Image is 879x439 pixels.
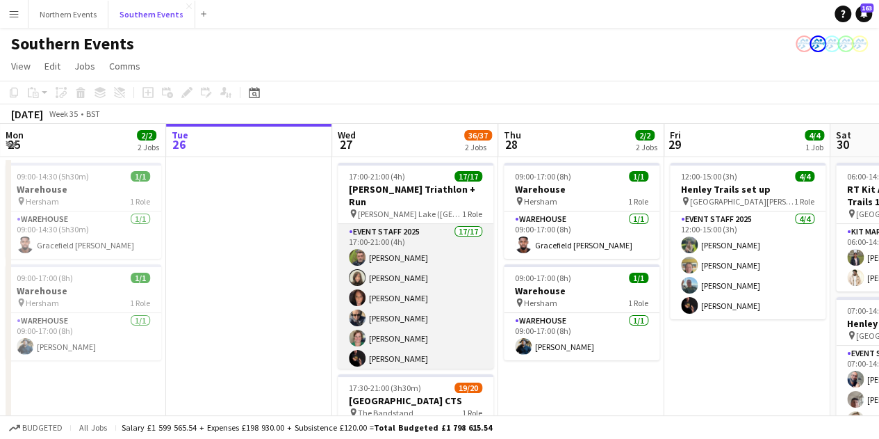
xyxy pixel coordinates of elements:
span: Hersham [524,298,557,308]
span: 1 Role [628,298,648,308]
h3: Warehouse [6,183,161,195]
h3: Warehouse [504,285,659,297]
div: [DATE] [11,107,43,121]
span: Tue [172,129,188,141]
a: 163 [855,6,872,22]
div: 1 Job [805,142,823,152]
span: 1/1 [629,171,648,182]
span: 1 Role [794,196,814,207]
h3: Henley Trails set up [670,183,825,195]
div: BST [86,109,100,119]
button: Southern Events [108,1,195,28]
span: 28 [502,136,521,152]
div: Salary £1 599 565.54 + Expenses £198 930.00 + Subsistence £120.00 = [122,422,492,433]
app-card-role: Warehouse1/109:00-14:30 (5h30m)Gracefield [PERSON_NAME] [6,211,161,259]
a: View [6,57,36,75]
span: Edit [44,60,60,72]
span: [GEOGRAPHIC_DATA][PERSON_NAME] [690,196,794,207]
span: 12:00-15:00 (3h) [681,171,737,182]
h1: Southern Events [11,33,134,54]
app-job-card: 09:00-17:00 (8h)1/1Warehouse Hersham1 RoleWarehouse1/109:00-17:00 (8h)[PERSON_NAME] [6,264,161,360]
span: 27 [336,136,356,152]
span: 09:00-17:00 (8h) [17,273,73,283]
h3: Warehouse [504,183,659,195]
div: 2 Jobs [465,142,491,152]
span: 1/1 [131,273,150,283]
a: Jobs [69,57,101,75]
span: 1/1 [629,273,648,283]
span: [PERSON_NAME] Lake ([GEOGRAPHIC_DATA]) [358,209,462,219]
span: All jobs [76,422,110,433]
span: Mon [6,129,24,141]
app-job-card: 09:00-17:00 (8h)1/1Warehouse Hersham1 RoleWarehouse1/109:00-17:00 (8h)Gracefield [PERSON_NAME] [504,163,659,259]
span: Hersham [26,298,59,308]
span: 25 [3,136,24,152]
span: Week 35 [46,109,81,119]
span: 29 [668,136,681,152]
button: Northern Events [28,1,108,28]
span: Wed [338,129,356,141]
h3: Warehouse [6,285,161,297]
span: 17:00-21:00 (4h) [349,171,405,182]
span: View [11,60,31,72]
div: 2 Jobs [138,142,159,152]
span: 4/4 [805,130,824,141]
span: 1 Role [130,298,150,308]
span: The Bandstand [358,408,413,418]
span: Sat [836,129,851,141]
span: 1 Role [130,196,150,207]
app-card-role: Warehouse1/109:00-17:00 (8h)[PERSON_NAME] [6,313,161,360]
span: Hersham [26,196,59,207]
span: 4/4 [795,171,814,182]
span: 17:30-21:00 (3h30m) [349,383,421,393]
span: 1 Role [462,209,482,219]
app-card-role: Event Staff 20254/412:00-15:00 (3h)[PERSON_NAME][PERSON_NAME][PERSON_NAME][PERSON_NAME] [670,211,825,319]
div: 2 Jobs [636,142,657,152]
app-job-card: 12:00-15:00 (3h)4/4Henley Trails set up [GEOGRAPHIC_DATA][PERSON_NAME]1 RoleEvent Staff 20254/412... [670,163,825,319]
app-job-card: 09:00-17:00 (8h)1/1Warehouse Hersham1 RoleWarehouse1/109:00-17:00 (8h)[PERSON_NAME] [504,264,659,360]
h3: [PERSON_NAME] Triathlon + Run [338,183,493,208]
app-job-card: 17:00-21:00 (4h)17/17[PERSON_NAME] Triathlon + Run [PERSON_NAME] Lake ([GEOGRAPHIC_DATA])1 RoleEv... [338,163,493,369]
button: Budgeted [7,420,65,436]
a: Comms [104,57,146,75]
h3: [GEOGRAPHIC_DATA] CTS [338,394,493,407]
app-user-avatar: RunThrough Events [823,35,840,52]
span: Total Budgeted £1 798 615.54 [374,422,492,433]
app-user-avatar: RunThrough Events [851,35,868,52]
span: 26 [170,136,188,152]
span: 163 [860,3,873,13]
span: 30 [834,136,851,152]
app-card-role: Warehouse1/109:00-17:00 (8h)Gracefield [PERSON_NAME] [504,211,659,259]
span: Jobs [74,60,95,72]
span: 09:00-17:00 (8h) [515,273,571,283]
span: Budgeted [22,423,63,433]
span: 1 Role [628,196,648,207]
span: 09:00-17:00 (8h) [515,171,571,182]
app-user-avatar: RunThrough Events [810,35,826,52]
span: Fri [670,129,681,141]
app-user-avatar: RunThrough Events [796,35,812,52]
span: 19/20 [454,383,482,393]
span: 36/37 [464,130,492,141]
span: 2/2 [635,130,655,141]
span: Hersham [524,196,557,207]
span: 2/2 [137,130,156,141]
span: 1 Role [462,408,482,418]
span: Comms [109,60,140,72]
span: Thu [504,129,521,141]
app-job-card: 09:00-14:30 (5h30m)1/1Warehouse Hersham1 RoleWarehouse1/109:00-14:30 (5h30m)Gracefield [PERSON_NAME] [6,163,161,259]
span: 1/1 [131,171,150,182]
span: 09:00-14:30 (5h30m) [17,171,89,182]
app-card-role: Warehouse1/109:00-17:00 (8h)[PERSON_NAME] [504,313,659,360]
app-user-avatar: RunThrough Events [837,35,854,52]
span: 17/17 [454,171,482,182]
a: Edit [39,57,66,75]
